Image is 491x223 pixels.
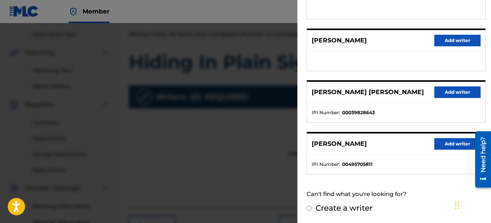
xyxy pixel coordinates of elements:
[342,161,373,168] strong: 00495705811
[9,6,39,17] img: MLC Logo
[69,7,78,16] img: Top Rightsholder
[312,139,367,149] p: [PERSON_NAME]
[312,36,367,45] p: [PERSON_NAME]
[342,109,375,116] strong: 00039828643
[452,186,491,223] iframe: Chat Widget
[434,138,481,150] button: Add writer
[312,88,424,97] p: [PERSON_NAME] [PERSON_NAME]
[83,7,110,16] span: Member
[307,186,486,203] div: Can't find what you're looking for?
[316,203,373,213] label: Create a writer
[469,128,491,191] iframe: Resource Center
[312,109,340,116] span: IPI Number :
[434,35,481,46] button: Add writer
[455,194,459,217] div: Drag
[434,86,481,98] button: Add writer
[312,161,340,168] span: IPI Number :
